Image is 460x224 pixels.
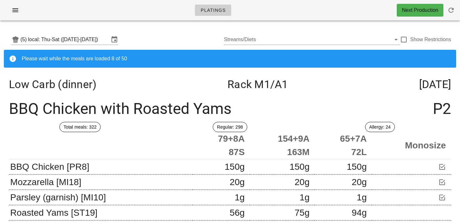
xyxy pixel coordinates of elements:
span: Platings [200,8,226,13]
span: 20g [352,177,367,187]
div: (5) [20,36,28,43]
div: Low Carb (dinner) Rack M1 [DATE] [4,73,456,96]
th: Monosize [372,132,451,159]
span: Regular: 298 [217,122,243,132]
td: Mozzarella [MI18] [9,175,193,190]
span: 1g [235,192,245,202]
span: 1g [357,192,367,202]
th: 79+8A 87S [193,132,250,159]
span: Please wait while the meals are loaded 8 of 50 [22,56,127,61]
div: Streams/Diets [224,34,400,45]
div: Next Production [402,6,438,14]
span: 20g [295,177,310,187]
th: 154+9A 163M [250,132,315,159]
span: 150g [289,162,310,172]
span: 150g [225,162,245,172]
span: 20g [230,177,245,187]
span: 94g [352,208,367,218]
td: Parsley (garnish) [MI10] [9,190,193,205]
div: BBQ Chicken with Roasted Yams [4,96,456,122]
label: Show Restrictions [410,36,451,43]
span: P2 [433,101,451,117]
th: 65+7A 72L [315,132,372,159]
span: /A1 [270,78,288,91]
span: 150g [347,162,367,172]
span: 56g [230,208,245,218]
td: BBQ Chicken [PR8] [9,159,193,175]
span: 75g [295,208,310,218]
td: Roasted Yams [ST19] [9,205,193,220]
span: Total meals: 322 [64,122,97,132]
span: Allergy: 24 [369,122,391,132]
span: 1g [300,192,310,202]
a: Platings [195,4,231,16]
